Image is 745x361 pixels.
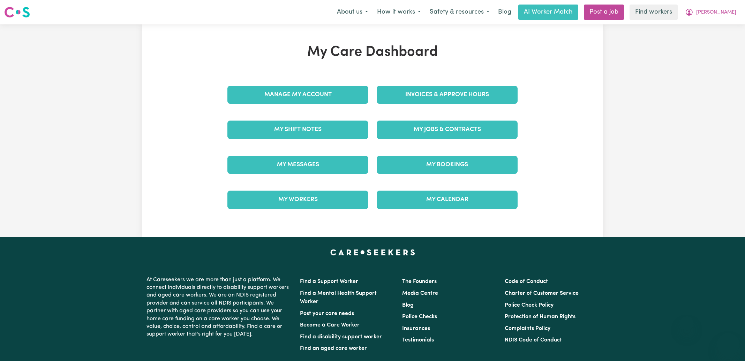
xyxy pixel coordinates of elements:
[696,9,736,16] span: [PERSON_NAME]
[505,314,575,320] a: Protection of Human Rights
[4,6,30,18] img: Careseekers logo
[332,5,372,20] button: About us
[505,302,554,308] a: Police Check Policy
[402,326,430,331] a: Insurances
[494,5,516,20] a: Blog
[377,191,518,209] a: My Calendar
[372,5,425,20] button: How it works
[402,291,438,296] a: Media Centre
[377,86,518,104] a: Invoices & Approve Hours
[377,156,518,174] a: My Bookings
[717,333,739,355] iframe: Button to launch messaging window
[425,5,494,20] button: Safety & resources
[402,279,437,284] a: The Founders
[505,326,550,331] a: Complaints Policy
[300,322,360,328] a: Become a Care Worker
[330,249,415,255] a: Careseekers home page
[146,273,292,341] p: At Careseekers we are more than just a platform. We connect individuals directly to disability su...
[300,311,354,316] a: Post your care needs
[680,5,741,20] button: My Account
[505,279,548,284] a: Code of Conduct
[402,302,414,308] a: Blog
[505,291,579,296] a: Charter of Customer Service
[4,4,30,20] a: Careseekers logo
[300,334,382,340] a: Find a disability support worker
[300,346,367,351] a: Find an aged care worker
[227,121,368,139] a: My Shift Notes
[300,291,377,305] a: Find a Mental Health Support Worker
[377,121,518,139] a: My Jobs & Contracts
[227,156,368,174] a: My Messages
[505,337,562,343] a: NDIS Code of Conduct
[518,5,578,20] a: AI Worker Match
[300,279,358,284] a: Find a Support Worker
[402,337,434,343] a: Testimonials
[223,44,522,61] h1: My Care Dashboard
[680,316,694,330] iframe: Close message
[584,5,624,20] a: Post a job
[227,191,368,209] a: My Workers
[227,86,368,104] a: Manage My Account
[402,314,437,320] a: Police Checks
[630,5,678,20] a: Find workers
